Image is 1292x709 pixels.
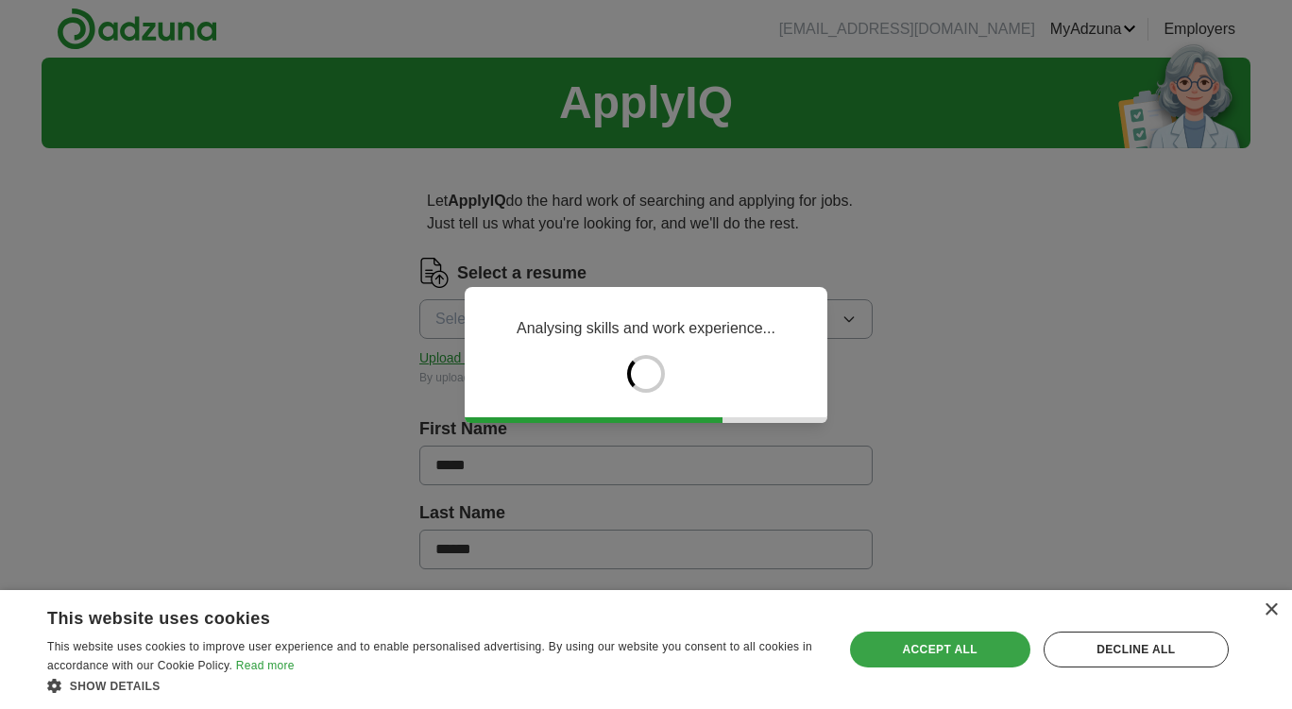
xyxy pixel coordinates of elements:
[47,640,812,672] span: This website uses cookies to improve user experience and to enable personalised advertising. By u...
[47,601,773,630] div: This website uses cookies
[47,676,820,695] div: Show details
[70,680,161,693] span: Show details
[1264,603,1278,617] div: Close
[517,317,775,340] p: Analysing skills and work experience...
[236,659,295,672] a: Read more, opens a new window
[850,632,1030,667] div: Accept all
[1044,632,1229,667] div: Decline all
